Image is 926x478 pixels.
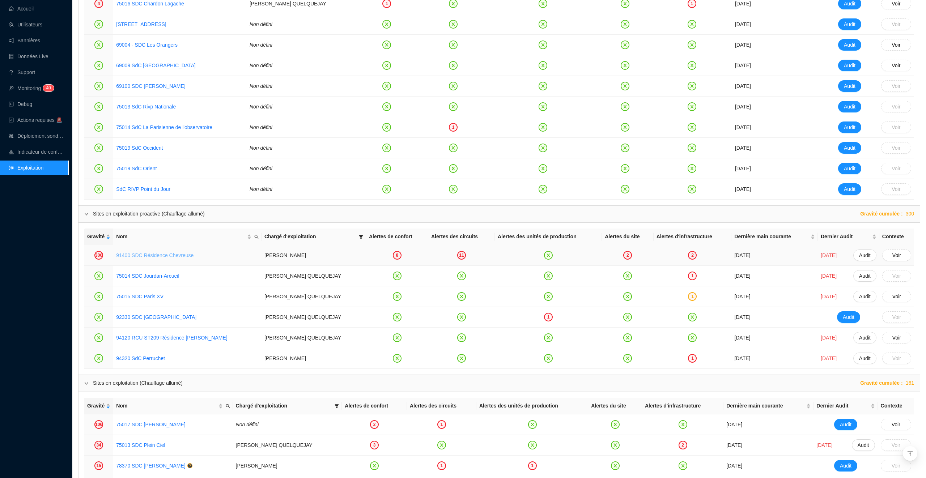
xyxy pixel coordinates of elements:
a: 75014 SdC La Parisienne de l'observatoire [116,124,212,131]
span: Voir [892,165,900,172]
span: Voir [892,313,901,321]
th: Dernier Audit [814,398,878,414]
a: teamUtilisateurs [9,22,42,27]
span: close-circle [94,123,103,132]
a: 75013 SdC Rivp Nationale [116,103,176,111]
span: close-circle [94,40,103,49]
span: [DATE] [821,334,837,342]
span: close-circle [94,82,103,90]
span: Non défini [250,42,272,48]
span: close-circle [457,313,466,321]
span: close-circle [688,20,696,29]
span: [DATE] [821,293,837,300]
span: close-circle [688,333,697,342]
button: Voir [882,353,911,364]
span: Audit [844,62,855,69]
sup: 40 [43,85,54,91]
span: close-circle [94,185,103,193]
span: Audit [859,252,871,259]
span: Voir [892,293,901,300]
button: Voir [881,121,911,133]
span: Audit [844,124,855,131]
a: 75014 SdC La Parisienne de l'observatoire [116,124,212,130]
span: Voir [892,82,900,90]
span: close-circle [621,164,629,173]
span: close-circle [382,123,391,132]
button: Voir [881,183,911,195]
span: close-circle [621,82,629,90]
span: Audit [859,293,871,300]
span: filter [359,235,363,239]
span: close-circle [688,102,696,111]
span: close-circle [539,185,547,193]
th: Gravité [84,229,113,245]
span: Audit [859,272,871,280]
td: [DATE] [732,55,821,76]
span: close-circle [449,102,458,111]
span: close-circle [382,40,391,49]
a: 92330 SDC [GEOGRAPHIC_DATA] [116,314,196,320]
span: Voir [892,272,901,280]
button: Audit [853,353,876,364]
span: 0 [48,85,51,90]
td: [DATE] [732,97,821,117]
button: Audit [853,249,876,261]
td: [DATE] [731,328,818,348]
span: Actions requises 🚨 [17,117,62,123]
th: Contexte [879,229,914,245]
div: 1 [449,123,458,132]
td: [DATE] [732,138,821,158]
span: filter [333,401,340,411]
span: [PERSON_NAME] QUELQUEJAY [250,1,326,7]
span: Audit [844,144,855,152]
span: close-circle [544,251,553,260]
span: Voir [892,21,900,28]
div: 300 [94,251,103,260]
a: 78370 SDC [PERSON_NAME] [116,463,185,469]
td: [DATE] [732,179,821,200]
span: close-circle [94,164,103,173]
button: Audit [834,460,857,471]
span: close-circle [393,333,402,342]
button: Audit [853,332,876,343]
a: 69100 SDC [PERSON_NAME] [116,82,185,90]
span: close-circle [457,272,466,280]
a: 75014 SDC Jourdan-Arcueil [116,272,179,280]
button: Audit [838,163,861,174]
a: databaseDonnées Live [9,54,48,59]
span: close-circle [382,102,391,111]
span: Audit [859,355,871,362]
span: Chargé d'exploitation [264,233,356,240]
a: 78370 SDC [PERSON_NAME] [116,462,185,470]
button: Voir [881,18,911,30]
span: close-circle [544,333,553,342]
span: close-circle [621,102,629,111]
a: 75014 SDC Jourdan-Arcueil [116,273,179,279]
span: close-circle [539,164,547,173]
th: Dernière main courante [731,229,818,245]
button: Audit [838,101,861,112]
span: close-circle [623,333,632,342]
span: Dernière main courante [734,233,809,240]
div: Sites en exploitation proactive (Chauffage allumé)Gravité cumulée :300 [78,206,920,222]
span: close-circle [621,61,629,70]
button: Audit [838,121,861,133]
span: 300 [906,210,914,218]
th: Alertes des circuits [428,229,495,245]
a: monitorMonitoring40 [9,85,52,91]
span: Voir [892,252,901,259]
span: Voir [892,124,900,131]
a: 69004 - SDC Les Orangers [116,41,178,49]
button: Voir [882,270,911,282]
span: Voir [892,41,900,49]
span: Dernier Audit [821,233,871,240]
span: close-circle [94,144,103,152]
td: [DATE] [731,307,818,328]
td: [DATE] [731,286,818,307]
span: [PERSON_NAME] [264,252,306,258]
button: Audit [838,39,861,51]
span: Non défini [250,21,272,27]
span: Audit [844,41,855,49]
a: [STREET_ADDRESS] [116,21,166,27]
span: Audit [858,441,869,449]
